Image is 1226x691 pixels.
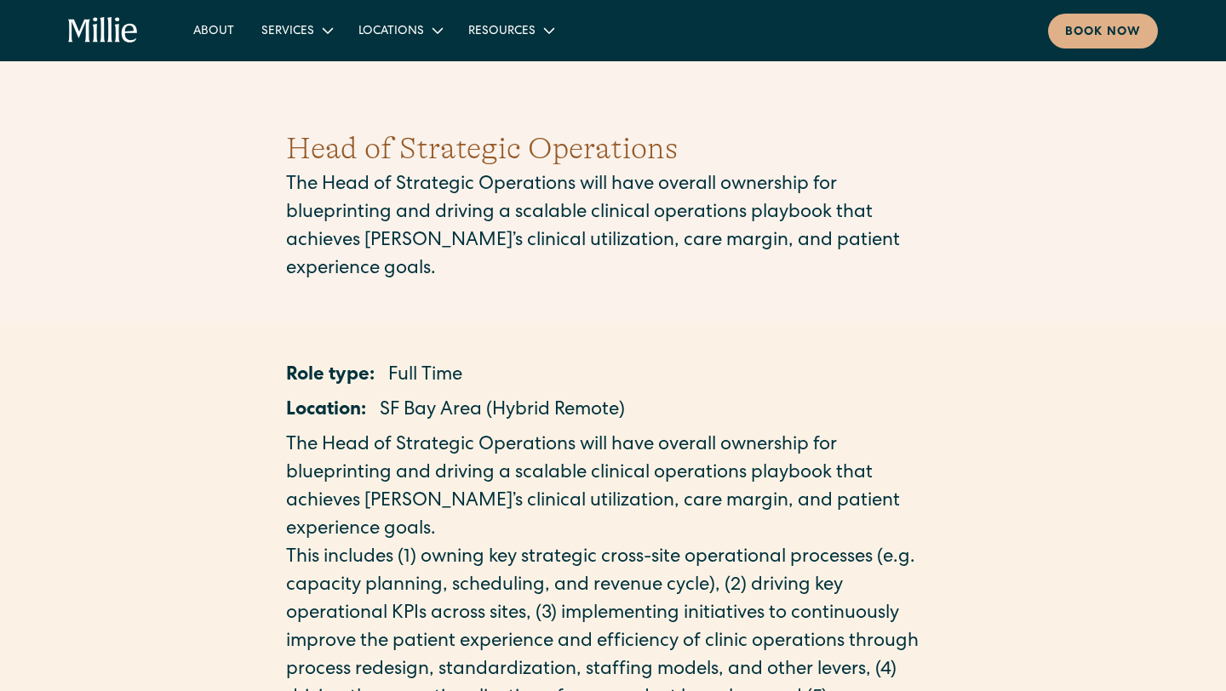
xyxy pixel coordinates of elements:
[455,16,566,44] div: Resources
[286,172,940,284] p: The Head of Strategic Operations will have overall ownership for blueprinting and driving a scala...
[388,363,462,391] p: Full Time
[286,432,940,545] p: The Head of Strategic Operations will have overall ownership for blueprinting and driving a scala...
[68,17,139,44] a: home
[248,16,345,44] div: Services
[286,363,375,391] p: Role type:
[468,23,536,41] div: Resources
[1065,24,1141,42] div: Book now
[286,126,940,172] h1: Head of Strategic Operations
[345,16,455,44] div: Locations
[180,16,248,44] a: About
[261,23,314,41] div: Services
[358,23,424,41] div: Locations
[380,397,625,425] p: SF Bay Area (Hybrid Remote)
[286,397,366,425] p: Location:
[1048,14,1158,49] a: Book now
